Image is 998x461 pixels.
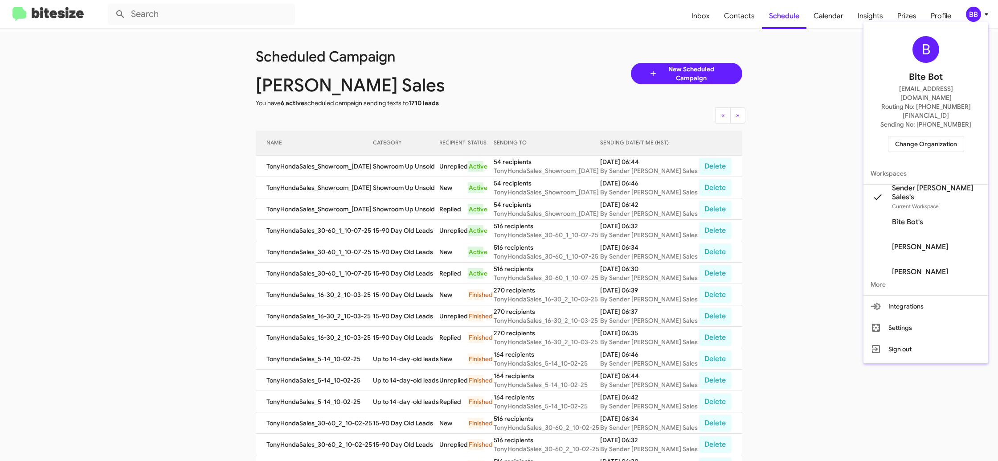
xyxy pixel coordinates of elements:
[880,120,971,129] span: Sending No: [PHONE_NUMBER]
[892,218,923,226] span: Bite Bot's
[863,274,988,295] span: More
[909,70,943,84] span: Bite Bot
[863,317,988,338] button: Settings
[892,268,948,276] span: [PERSON_NAME]
[863,296,988,317] button: Integrations
[912,36,939,63] div: B
[892,203,939,210] span: Current Workspace
[892,243,948,251] span: [PERSON_NAME]
[892,184,981,202] span: Sender [PERSON_NAME] Sales's
[895,136,957,152] span: Change Organization
[863,163,988,184] span: Workspaces
[888,136,964,152] button: Change Organization
[874,84,978,102] span: [EMAIL_ADDRESS][DOMAIN_NAME]
[874,102,978,120] span: Routing No: [PHONE_NUMBER][FINANCIAL_ID]
[863,338,988,360] button: Sign out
